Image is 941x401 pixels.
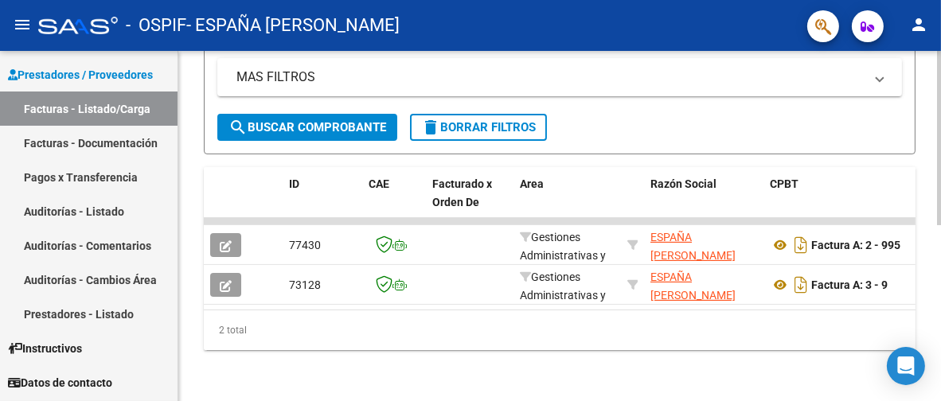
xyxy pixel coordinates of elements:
[236,68,864,86] mat-panel-title: MAS FILTROS
[186,8,400,43] span: - ESPAÑA [PERSON_NAME]
[228,118,248,137] mat-icon: search
[650,271,736,302] span: ESPAÑA [PERSON_NAME]
[432,177,492,208] span: Facturado x Orden De
[8,340,82,357] span: Instructivos
[289,239,321,251] span: 77430
[126,8,186,43] span: - OSPIF
[909,15,928,34] mat-icon: person
[791,232,811,258] i: Descargar documento
[289,278,321,291] span: 73128
[8,66,153,84] span: Prestadores / Proveedores
[887,347,925,385] div: Open Intercom Messenger
[8,374,112,391] span: Datos de contacto
[217,58,902,96] mat-expansion-panel-header: MAS FILTROS
[811,278,888,291] strong: Factura A: 3 - 9
[13,15,32,34] mat-icon: menu
[770,177,798,190] span: CPBT
[421,118,440,137] mat-icon: delete
[520,271,606,320] span: Gestiones Administrativas y Otros
[369,177,389,190] span: CAE
[644,167,763,237] datatable-header-cell: Razón Social
[513,167,621,237] datatable-header-cell: Area
[650,228,757,262] div: 20140958213
[811,239,900,251] strong: Factura A: 2 - 995
[362,167,426,237] datatable-header-cell: CAE
[283,167,362,237] datatable-header-cell: ID
[650,177,716,190] span: Razón Social
[520,177,544,190] span: Area
[204,310,916,350] div: 2 total
[763,167,931,237] datatable-header-cell: CPBT
[426,167,513,237] datatable-header-cell: Facturado x Orden De
[289,177,299,190] span: ID
[650,268,757,302] div: 20140958213
[421,120,536,134] span: Borrar Filtros
[228,120,386,134] span: Buscar Comprobante
[520,231,606,280] span: Gestiones Administrativas y Otros
[217,114,397,141] button: Buscar Comprobante
[650,231,736,262] span: ESPAÑA [PERSON_NAME]
[410,114,547,141] button: Borrar Filtros
[791,272,811,298] i: Descargar documento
